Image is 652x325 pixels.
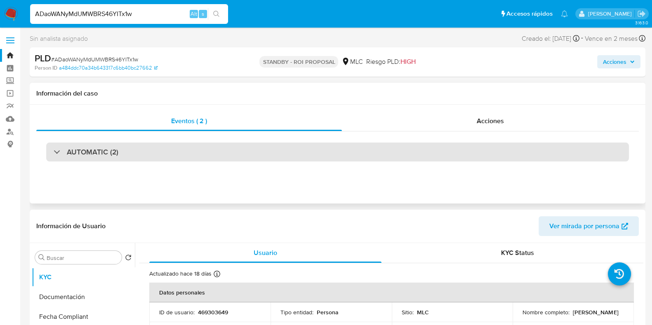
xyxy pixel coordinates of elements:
span: Eventos ( 2 ) [171,116,207,126]
span: KYC Status [501,248,534,257]
input: Buscar usuario o caso... [30,9,228,19]
p: STANDBY - ROI PROPOSAL [259,56,338,68]
button: KYC [32,267,135,287]
button: Ver mirada por persona [539,216,639,236]
b: PLD [35,51,51,65]
span: Acciones [477,116,504,126]
span: Vence en 2 meses [585,34,638,43]
div: MLC [341,57,362,66]
h1: Información del caso [36,89,639,98]
span: - [581,33,583,44]
span: Ver mirada por persona [549,216,619,236]
span: s [202,10,204,18]
p: [PERSON_NAME] [573,309,618,316]
h1: Información de Usuario [36,222,106,230]
span: Acciones [603,55,626,68]
a: a484ddc70a34b643317c6bb40bc27662 [59,64,158,72]
button: Volver al orden por defecto [125,254,132,263]
button: Buscar [38,254,45,261]
h3: AUTOMATIC (2) [67,147,118,157]
b: Person ID [35,64,57,72]
div: Creado el: [DATE] [522,33,579,44]
button: search-icon [208,8,225,20]
span: Alt [191,10,197,18]
span: Riesgo PLD: [366,57,415,66]
span: # ADaoWANyMdUMWBRS46YITx1w [51,55,138,63]
p: MLC [417,309,429,316]
span: Sin analista asignado [30,34,88,43]
th: Datos personales [149,283,634,302]
button: Documentación [32,287,135,307]
input: Buscar [47,254,118,262]
p: Actualizado hace 18 días [149,270,212,278]
button: Acciones [597,55,640,68]
p: Persona [317,309,339,316]
span: Accesos rápidos [506,9,553,18]
p: Nombre completo : [523,309,570,316]
p: 469303649 [198,309,228,316]
p: ID de usuario : [159,309,195,316]
span: Usuario [254,248,277,257]
p: Sitio : [402,309,414,316]
p: camilafernanda.paredessaldano@mercadolibre.cl [588,10,634,18]
p: Tipo entidad : [280,309,313,316]
div: AUTOMATIC (2) [46,143,629,161]
span: HIGH [400,57,415,66]
a: Salir [637,9,646,18]
a: Notificaciones [561,10,568,17]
